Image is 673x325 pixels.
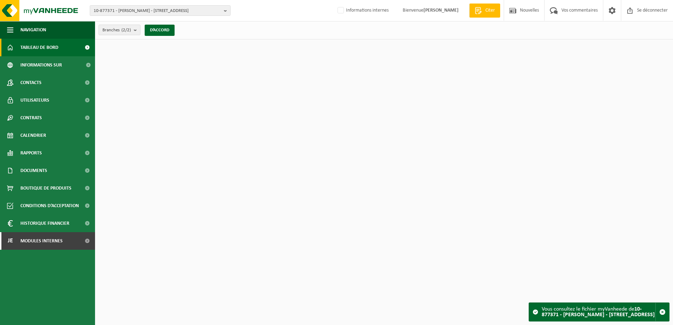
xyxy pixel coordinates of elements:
[20,162,47,179] span: Documents
[20,21,46,39] span: Navigation
[469,4,500,18] a: Citer
[20,127,46,144] span: Calendrier
[20,56,81,74] span: Informations sur l’entreprise
[99,25,140,35] button: Branches(2/2)
[20,179,71,197] span: Boutique de produits
[90,5,231,16] button: 10-877371 - [PERSON_NAME] - [STREET_ADDRESS]
[145,25,175,36] button: D’ACCORD
[542,303,655,321] div: Vous consultez le fichier myVanheede de
[94,6,221,16] span: 10-877371 - [PERSON_NAME] - [STREET_ADDRESS]
[20,74,42,91] span: Contacts
[336,5,389,16] label: Informations internes
[20,144,42,162] span: Rapports
[20,197,79,215] span: Conditions d’acceptation
[542,306,655,318] strong: 10-877371 - [PERSON_NAME] - [STREET_ADDRESS]
[484,7,497,14] span: Citer
[20,39,58,56] span: Tableau de bord
[7,232,13,250] span: Je
[20,232,63,250] span: Modules internes
[20,109,42,127] span: Contrats
[423,8,459,13] strong: [PERSON_NAME]
[121,28,131,32] count: (2/2)
[20,91,49,109] span: Utilisateurs
[20,215,69,232] span: Historique financier
[102,25,131,36] span: Branches
[403,8,459,13] font: Bienvenue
